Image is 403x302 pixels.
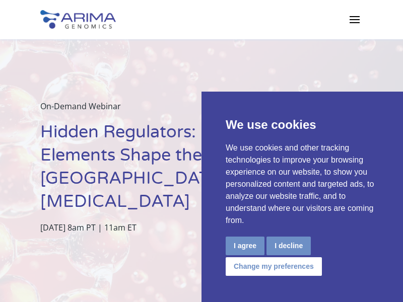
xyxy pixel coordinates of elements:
p: [DATE] 8am PT | 11am ET [40,221,363,234]
p: We use cookies [226,116,379,134]
img: Arima-Genomics-logo [40,10,116,29]
h1: Hidden Regulators: How Transposable Elements Shape the 3D Genome in [GEOGRAPHIC_DATA] [MEDICAL_DATA] [40,121,363,221]
p: We use cookies and other tracking technologies to improve your browsing experience on our website... [226,142,379,226]
button: Change my preferences [226,257,322,276]
p: On-Demand Webinar [40,100,363,121]
button: I decline [266,237,311,255]
button: I agree [226,237,264,255]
